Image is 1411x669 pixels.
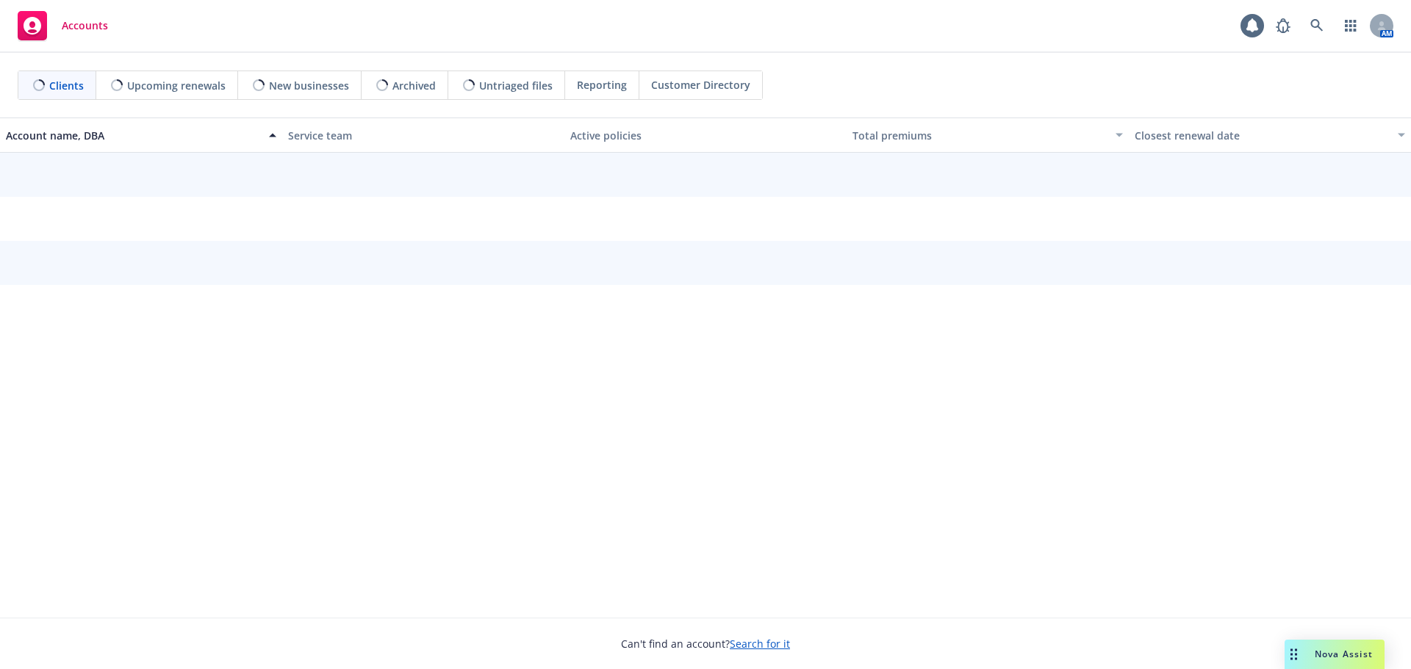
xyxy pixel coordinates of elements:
button: Closest renewal date [1129,117,1411,153]
div: Total premiums [852,128,1107,143]
div: Service team [288,128,559,143]
a: Switch app [1336,11,1365,40]
button: Nova Assist [1285,640,1385,669]
span: New businesses [269,78,349,93]
span: Clients [49,78,84,93]
div: Drag to move [1285,640,1303,669]
span: Upcoming renewals [127,78,226,93]
span: Can't find an account? [621,636,790,651]
button: Active policies [564,117,847,153]
a: Accounts [12,5,114,46]
span: Nova Assist [1315,648,1373,660]
a: Report a Bug [1268,11,1298,40]
button: Total premiums [847,117,1129,153]
div: Account name, DBA [6,128,260,143]
span: Untriaged files [479,78,553,93]
a: Search [1302,11,1332,40]
div: Active policies [570,128,841,143]
span: Archived [392,78,436,93]
span: Reporting [577,77,627,93]
div: Closest renewal date [1135,128,1389,143]
span: Accounts [62,20,108,32]
span: Customer Directory [651,77,750,93]
a: Search for it [730,637,790,651]
button: Service team [282,117,564,153]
